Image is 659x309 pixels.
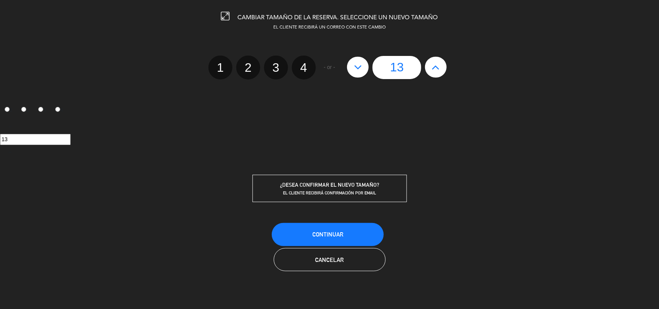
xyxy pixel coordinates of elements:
[283,190,376,196] span: EL CLIENTE RECIBIRÁ CONFIRMACIÓN POR EMAIL
[272,223,384,246] button: Continuar
[273,25,386,30] span: EL CLIENTE RECIBIRÁ UN CORREO CON ESTE CAMBIO
[274,248,386,271] button: Cancelar
[17,104,34,117] label: 2
[51,104,68,117] label: 4
[55,107,60,112] input: 4
[292,56,316,79] label: 4
[280,182,379,188] span: ¿DESEA CONFIRMAR EL NUEVO TAMAÑO?
[312,231,343,238] span: Continuar
[34,104,51,117] label: 3
[236,56,260,79] label: 2
[208,56,232,79] label: 1
[264,56,288,79] label: 3
[21,107,26,112] input: 2
[38,107,43,112] input: 3
[238,15,438,21] span: CAMBIAR TAMAÑO DE LA RESERVA. SELECCIONE UN NUEVO TAMAÑO
[315,257,344,263] span: Cancelar
[324,63,335,72] span: - or -
[5,107,10,112] input: 1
